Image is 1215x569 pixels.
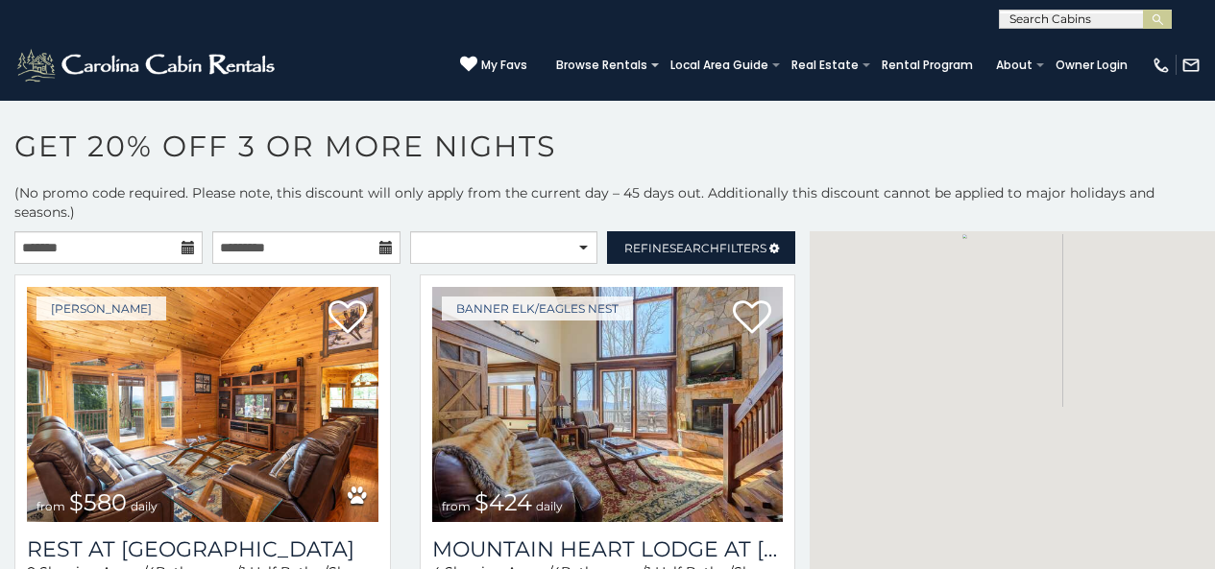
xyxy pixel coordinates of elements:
[27,536,378,562] h3: Rest at Mountain Crest
[661,52,778,79] a: Local Area Guide
[481,57,527,74] span: My Favs
[328,298,367,339] a: Add to favorites
[27,287,378,522] img: Rest at Mountain Crest
[27,536,378,562] a: Rest at [GEOGRAPHIC_DATA]
[442,296,633,320] a: Banner Elk/Eagles Nest
[432,536,784,562] h3: Mountain Heart Lodge at Eagles Nest
[474,488,532,516] span: $424
[872,52,983,79] a: Rental Program
[131,499,158,513] span: daily
[986,52,1042,79] a: About
[1152,56,1171,75] img: phone-regular-white.png
[14,46,280,84] img: White-1-2.png
[27,287,378,522] a: Rest at Mountain Crest from $580 daily
[624,241,766,255] span: Refine Filters
[669,241,719,255] span: Search
[1181,56,1201,75] img: mail-regular-white.png
[432,287,784,522] a: Mountain Heart Lodge at Eagles Nest from $424 daily
[782,52,868,79] a: Real Estate
[442,499,471,513] span: from
[36,296,166,320] a: [PERSON_NAME]
[733,298,771,339] a: Add to favorites
[547,52,657,79] a: Browse Rentals
[432,536,784,562] a: Mountain Heart Lodge at [GEOGRAPHIC_DATA]
[607,231,795,264] a: RefineSearchFilters
[69,488,127,516] span: $580
[432,287,784,522] img: Mountain Heart Lodge at Eagles Nest
[536,499,563,513] span: daily
[1046,52,1137,79] a: Owner Login
[460,56,527,75] a: My Favs
[36,499,65,513] span: from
